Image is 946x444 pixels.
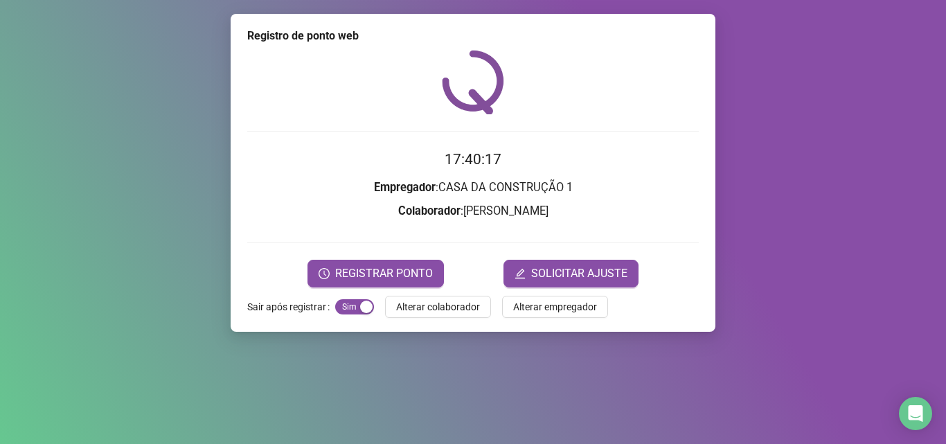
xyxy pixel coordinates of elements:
strong: Colaborador [398,204,461,217]
button: REGISTRAR PONTO [307,260,444,287]
span: Alterar colaborador [396,299,480,314]
span: edit [515,268,526,279]
button: editSOLICITAR AJUSTE [503,260,639,287]
strong: Empregador [374,181,436,194]
time: 17:40:17 [445,151,501,168]
h3: : CASA DA CONSTRUÇÃO 1 [247,179,699,197]
span: SOLICITAR AJUSTE [531,265,627,282]
img: QRPoint [442,50,504,114]
button: Alterar empregador [502,296,608,318]
button: Alterar colaborador [385,296,491,318]
span: Alterar empregador [513,299,597,314]
div: Registro de ponto web [247,28,699,44]
h3: : [PERSON_NAME] [247,202,699,220]
span: REGISTRAR PONTO [335,265,433,282]
span: clock-circle [319,268,330,279]
div: Open Intercom Messenger [899,397,932,430]
label: Sair após registrar [247,296,335,318]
